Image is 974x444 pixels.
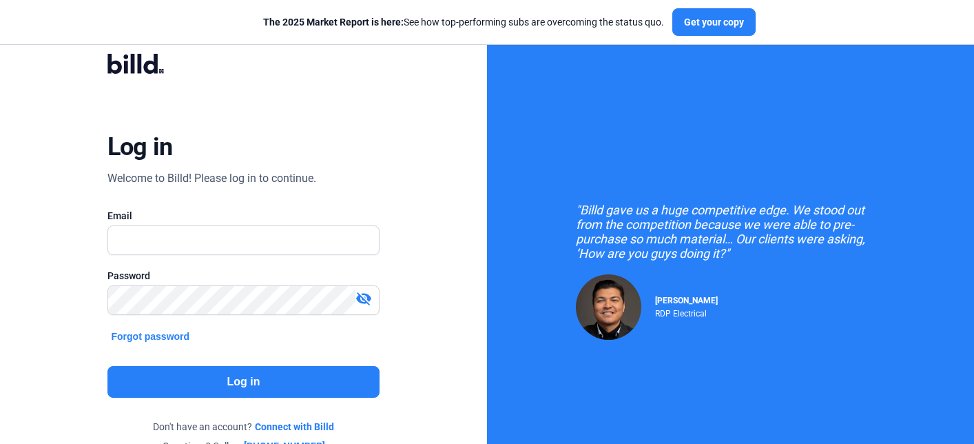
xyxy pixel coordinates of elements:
div: RDP Electrical [655,305,718,319]
div: Don't have an account? [107,420,380,434]
div: Log in [107,132,173,162]
div: Email [107,209,380,223]
a: Connect with Billd [255,420,334,434]
div: Welcome to Billd! Please log in to continue. [107,170,316,187]
button: Get your copy [672,8,756,36]
div: Password [107,269,380,283]
div: "Billd gave us a huge competitive edge. We stood out from the competition because we were able to... [576,203,886,261]
mat-icon: visibility_off [355,290,372,307]
button: Forgot password [107,329,194,344]
div: See how top-performing subs are overcoming the status quo. [263,15,664,29]
img: Raul Pacheco [576,274,641,340]
span: The 2025 Market Report is here: [263,17,404,28]
span: [PERSON_NAME] [655,296,718,305]
button: Log in [107,366,380,398]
